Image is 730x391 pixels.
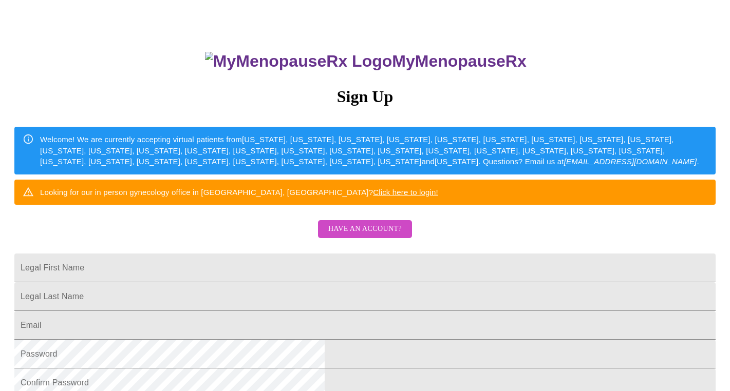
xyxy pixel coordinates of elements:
[16,52,716,71] h3: MyMenopauseRx
[315,231,415,240] a: Have an account?
[40,183,438,202] div: Looking for our in person gynecology office in [GEOGRAPHIC_DATA], [GEOGRAPHIC_DATA]?
[14,87,716,106] h3: Sign Up
[40,130,707,171] div: Welcome! We are currently accepting virtual patients from [US_STATE], [US_STATE], [US_STATE], [US...
[205,52,392,71] img: MyMenopauseRx Logo
[564,157,697,166] em: [EMAIL_ADDRESS][DOMAIN_NAME]
[318,220,412,238] button: Have an account?
[373,188,438,197] a: Click here to login!
[328,223,402,236] span: Have an account?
